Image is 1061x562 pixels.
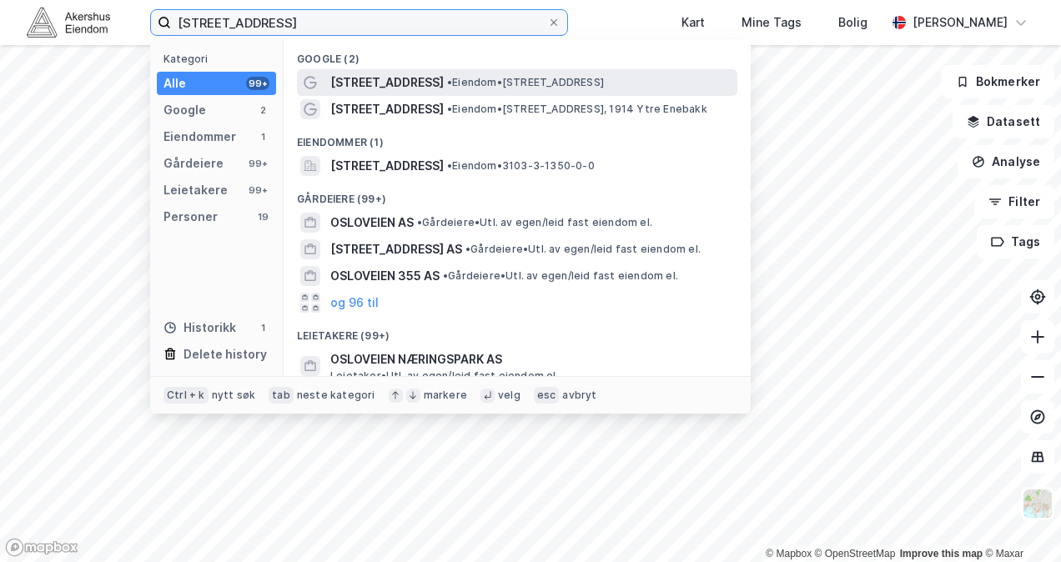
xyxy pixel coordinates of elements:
[256,210,269,223] div: 19
[284,123,751,153] div: Eiendommer (1)
[330,156,444,176] span: [STREET_ADDRESS]
[953,105,1054,138] button: Datasett
[330,213,414,233] span: OSLOVEIEN AS
[978,482,1061,562] iframe: Chat Widget
[447,159,452,172] span: •
[256,321,269,334] div: 1
[681,13,705,33] div: Kart
[163,53,276,65] div: Kategori
[330,349,731,369] span: OSLOVEIEN NÆRINGSPARK AS
[766,548,812,559] a: Mapbox
[447,103,707,116] span: Eiendom • [STREET_ADDRESS], 1914 Ytre Enebakk
[465,243,701,256] span: Gårdeiere • Utl. av egen/leid fast eiendom el.
[913,13,1008,33] div: [PERSON_NAME]
[562,389,596,402] div: avbryt
[163,153,224,173] div: Gårdeiere
[978,482,1061,562] div: Kontrollprogram for chat
[330,73,444,93] span: [STREET_ADDRESS]
[900,548,983,559] a: Improve this map
[330,99,444,119] span: [STREET_ADDRESS]
[534,387,560,404] div: esc
[424,389,467,402] div: markere
[447,76,452,88] span: •
[256,103,269,117] div: 2
[246,77,269,90] div: 99+
[977,225,1054,258] button: Tags
[171,10,547,35] input: Søk på adresse, matrikkel, gårdeiere, leietakere eller personer
[443,269,448,282] span: •
[417,216,652,229] span: Gårdeiere • Utl. av egen/leid fast eiendom el.
[330,266,440,286] span: OSLOVEIEN 355 AS
[163,180,228,200] div: Leietakere
[447,76,604,89] span: Eiendom • [STREET_ADDRESS]
[27,8,110,37] img: akershus-eiendom-logo.9091f326c980b4bce74ccdd9f866810c.svg
[958,145,1054,178] button: Analyse
[163,127,236,147] div: Eiendommer
[443,269,678,283] span: Gårdeiere • Utl. av egen/leid fast eiendom el.
[742,13,802,33] div: Mine Tags
[447,103,452,115] span: •
[184,344,267,364] div: Delete history
[447,159,595,173] span: Eiendom • 3103-3-1350-0-0
[465,243,470,255] span: •
[330,293,379,313] button: og 96 til
[212,389,256,402] div: nytt søk
[163,387,209,404] div: Ctrl + k
[297,389,375,402] div: neste kategori
[256,130,269,143] div: 1
[284,316,751,346] div: Leietakere (99+)
[330,369,559,383] span: Leietaker • Utl. av egen/leid fast eiendom el.
[5,538,78,557] a: Mapbox homepage
[284,39,751,69] div: Google (2)
[330,239,462,259] span: [STREET_ADDRESS] AS
[838,13,867,33] div: Bolig
[269,387,294,404] div: tab
[974,185,1054,218] button: Filter
[942,65,1054,98] button: Bokmerker
[815,548,896,559] a: OpenStreetMap
[284,179,751,209] div: Gårdeiere (99+)
[498,389,520,402] div: velg
[417,216,422,228] span: •
[163,207,218,227] div: Personer
[163,100,206,120] div: Google
[246,157,269,170] div: 99+
[163,73,186,93] div: Alle
[163,318,236,338] div: Historikk
[246,183,269,197] div: 99+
